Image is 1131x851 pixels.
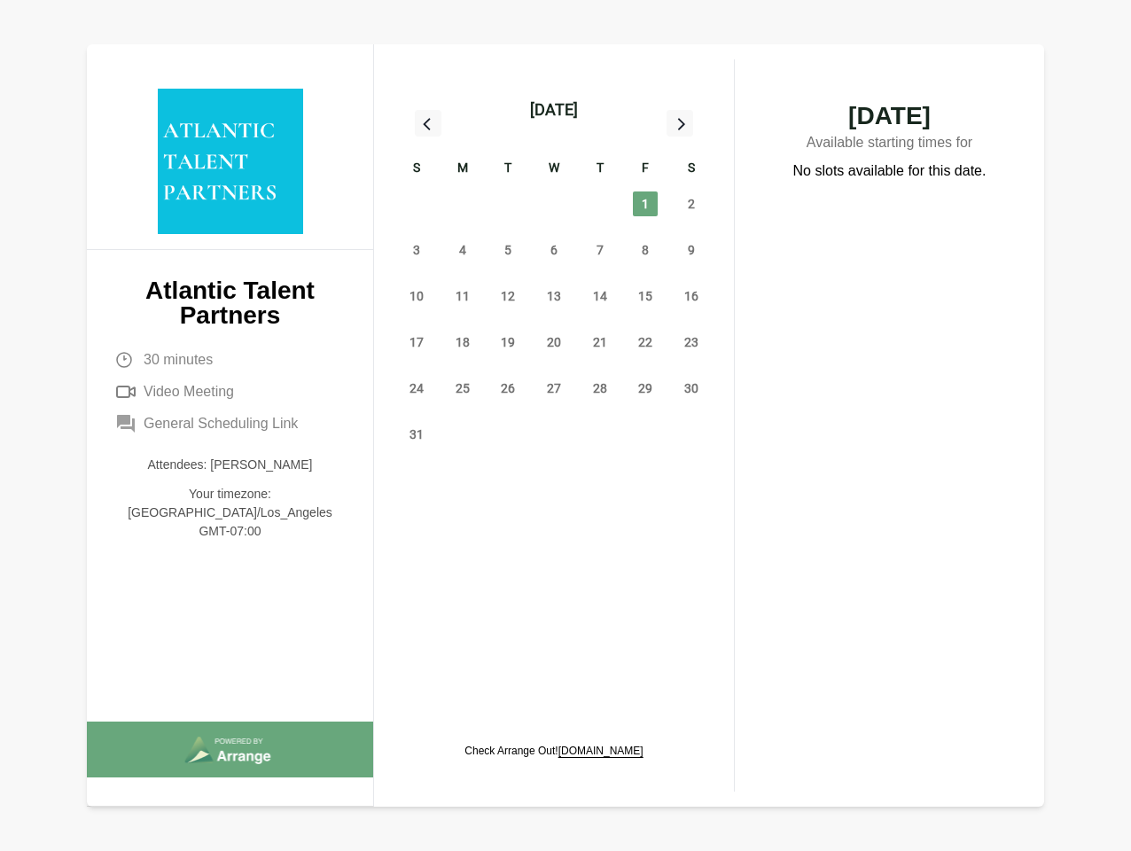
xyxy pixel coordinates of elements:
[144,413,298,434] span: General Scheduling Link
[770,129,1009,160] p: Available starting times for
[623,158,669,181] div: F
[440,158,486,181] div: M
[542,284,566,308] span: Wednesday, August 13, 2025
[633,376,658,401] span: Friday, August 29, 2025
[679,238,704,262] span: Saturday, August 9, 2025
[679,330,704,355] span: Saturday, August 23, 2025
[450,238,475,262] span: Monday, August 4, 2025
[542,330,566,355] span: Wednesday, August 20, 2025
[588,330,612,355] span: Thursday, August 21, 2025
[450,376,475,401] span: Monday, August 25, 2025
[144,349,213,371] span: 30 minutes
[404,376,429,401] span: Sunday, August 24, 2025
[770,104,1009,129] span: [DATE]
[588,238,612,262] span: Thursday, August 7, 2025
[530,98,578,122] div: [DATE]
[633,191,658,216] span: Friday, August 1, 2025
[495,330,520,355] span: Tuesday, August 19, 2025
[679,284,704,308] span: Saturday, August 16, 2025
[633,284,658,308] span: Friday, August 15, 2025
[115,278,345,328] p: Atlantic Talent Partners
[394,158,440,181] div: S
[144,381,234,402] span: Video Meeting
[633,330,658,355] span: Friday, August 22, 2025
[495,238,520,262] span: Tuesday, August 5, 2025
[450,330,475,355] span: Monday, August 18, 2025
[558,745,643,757] a: [DOMAIN_NAME]
[531,158,577,181] div: W
[679,191,704,216] span: Saturday, August 2, 2025
[577,158,623,181] div: T
[404,422,429,447] span: Sunday, August 31, 2025
[679,376,704,401] span: Saturday, August 30, 2025
[588,284,612,308] span: Thursday, August 14, 2025
[542,376,566,401] span: Wednesday, August 27, 2025
[464,744,643,758] p: Check Arrange Out!
[404,284,429,308] span: Sunday, August 10, 2025
[793,160,987,182] p: No slots available for this date.
[404,330,429,355] span: Sunday, August 17, 2025
[115,456,345,474] p: Attendees: [PERSON_NAME]
[495,376,520,401] span: Tuesday, August 26, 2025
[495,284,520,308] span: Tuesday, August 12, 2025
[115,485,345,541] p: Your timezone: [GEOGRAPHIC_DATA]/Los_Angeles GMT-07:00
[588,376,612,401] span: Thursday, August 28, 2025
[633,238,658,262] span: Friday, August 8, 2025
[404,238,429,262] span: Sunday, August 3, 2025
[542,238,566,262] span: Wednesday, August 6, 2025
[668,158,714,181] div: S
[485,158,531,181] div: T
[450,284,475,308] span: Monday, August 11, 2025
